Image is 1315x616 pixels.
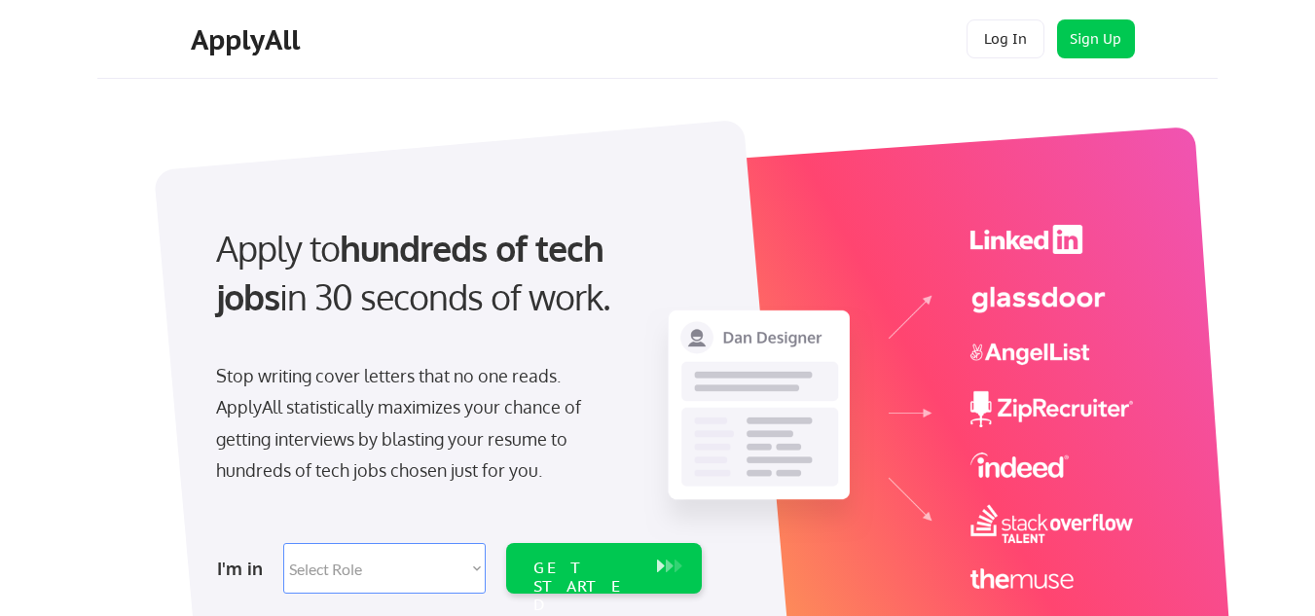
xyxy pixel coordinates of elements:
button: Log In [967,19,1044,58]
div: GET STARTED [533,559,638,615]
div: ApplyAll [191,23,306,56]
strong: hundreds of tech jobs [216,226,612,318]
button: Sign Up [1057,19,1135,58]
div: I'm in [217,553,272,584]
div: Stop writing cover letters that no one reads. ApplyAll statistically maximizes your chance of get... [216,360,616,487]
div: Apply to in 30 seconds of work. [216,224,694,322]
